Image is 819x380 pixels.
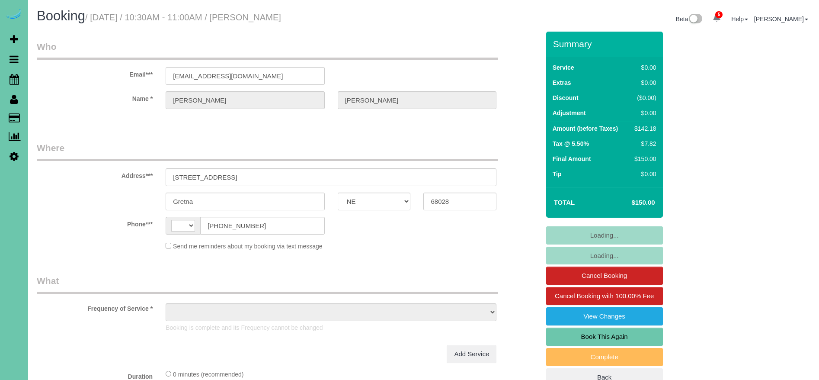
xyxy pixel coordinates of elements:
[631,124,656,133] div: $142.18
[5,9,22,21] img: Automaid Logo
[546,267,663,285] a: Cancel Booking
[631,63,656,72] div: $0.00
[553,63,574,72] label: Service
[731,16,748,23] a: Help
[688,14,702,25] img: New interface
[553,109,586,117] label: Adjustment
[631,109,656,117] div: $0.00
[173,371,243,378] span: 0 minutes (recommended)
[676,16,703,23] a: Beta
[553,124,618,133] label: Amount (before Taxes)
[553,170,562,178] label: Tip
[166,323,496,332] p: Booking is complete and its Frequency cannot be changed
[173,243,323,250] span: Send me reminders about my booking via text message
[631,78,656,87] div: $0.00
[555,292,654,299] span: Cancel Booking with 100.00% Fee
[553,139,589,148] label: Tax @ 5.50%
[605,199,655,206] h4: $150.00
[754,16,808,23] a: [PERSON_NAME]
[631,170,656,178] div: $0.00
[715,11,723,18] span: 5
[37,40,498,60] legend: Who
[447,345,496,363] a: Add Service
[37,142,498,161] legend: Where
[631,139,656,148] div: $7.82
[85,13,281,22] small: / [DATE] / 10:30AM - 11:00AM / [PERSON_NAME]
[553,155,591,163] label: Final Amount
[546,287,663,305] a: Cancel Booking with 100.00% Fee
[554,199,575,206] strong: Total
[708,9,725,28] a: 5
[631,93,656,102] div: ($0.00)
[30,91,159,103] label: Name *
[553,78,571,87] label: Extras
[546,328,663,346] a: Book This Again
[553,39,659,49] h3: Summary
[553,93,579,102] label: Discount
[631,155,656,163] div: $150.00
[37,274,498,294] legend: What
[37,8,85,23] span: Booking
[546,307,663,325] a: View Changes
[30,301,159,313] label: Frequency of Service *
